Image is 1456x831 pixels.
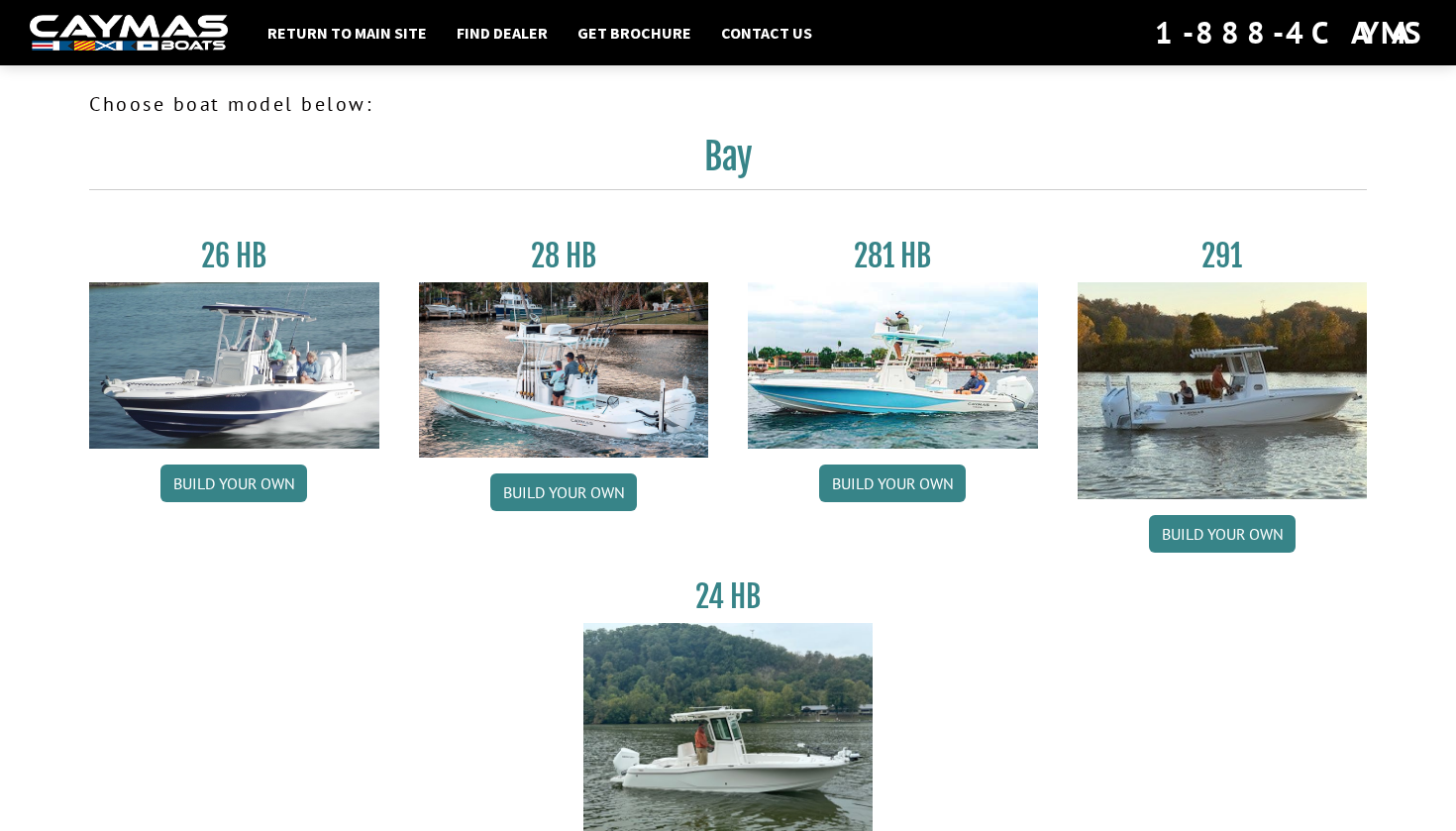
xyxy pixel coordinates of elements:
[447,20,558,46] a: Find Dealer
[419,238,709,274] h3: 28 HB
[89,282,379,449] img: 26_new_photo_resized.jpg
[748,238,1038,274] h3: 281 HB
[568,20,701,46] a: Get Brochure
[30,15,228,52] img: white-logo-c9c8dbefe5ff5ceceb0f0178aa75bf4bb51f6bca0971e226c86eb53dfe498488.png
[819,465,966,502] a: Build your own
[1078,238,1368,274] h3: 291
[1149,515,1296,553] a: Build your own
[258,20,437,46] a: Return to main site
[711,20,822,46] a: Contact Us
[89,89,1367,119] p: Choose boat model below:
[89,135,1367,190] h2: Bay
[1078,282,1368,499] img: 291_Thumbnail.jpg
[89,238,379,274] h3: 26 HB
[748,282,1038,449] img: 28-hb-twin.jpg
[419,282,709,458] img: 28_hb_thumbnail_for_caymas_connect.jpg
[490,473,637,511] a: Build your own
[1155,11,1426,54] div: 1-888-4CAYMAS
[583,578,874,615] h3: 24 HB
[160,465,307,502] a: Build your own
